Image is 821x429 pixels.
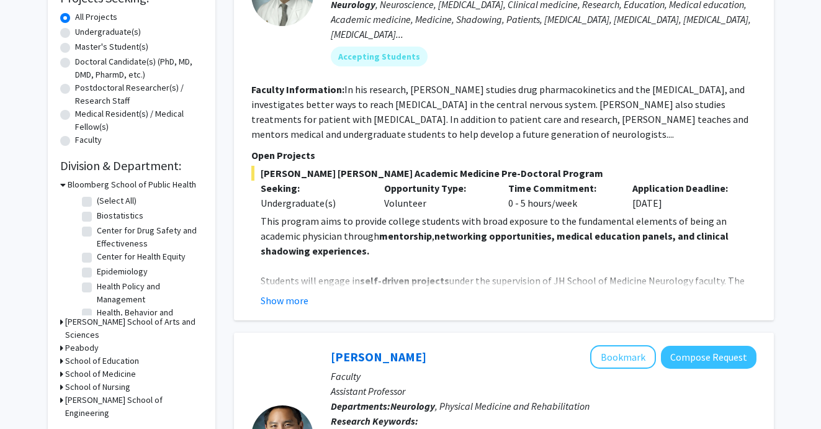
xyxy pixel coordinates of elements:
[499,181,623,210] div: 0 - 5 hours/week
[251,83,748,140] fg-read-more: In his research, [PERSON_NAME] studies drug pharmacokinetics and the [MEDICAL_DATA], and investig...
[331,415,418,427] b: Research Keywords:
[379,230,432,242] strong: mentorship
[9,373,53,420] iframe: Chat
[331,369,756,384] p: Faculty
[251,166,756,181] span: [PERSON_NAME] [PERSON_NAME] Academic Medicine Pre-Doctoral Program
[75,107,203,133] label: Medical Resident(s) / Medical Fellow(s)
[661,346,756,369] button: Compose Request to Tae Chung
[632,181,738,196] p: Application Deadline:
[60,158,203,173] h2: Division & Department:
[97,306,200,332] label: Health, Behavior and Society
[65,368,136,381] h3: School of Medicine
[75,11,117,24] label: All Projects
[390,400,590,412] span: , Physical Medicine and Rehabilitation
[97,209,143,222] label: Biostatistics
[331,349,426,364] a: [PERSON_NAME]
[384,181,490,196] p: Opportunity Type:
[508,181,614,196] p: Time Commitment:
[331,47,428,66] mat-chip: Accepting Students
[97,250,186,263] label: Center for Health Equity
[97,224,200,250] label: Center for Drug Safety and Effectiveness
[623,181,747,210] div: [DATE]
[65,354,139,368] h3: School of Education
[75,25,141,38] label: Undergraduate(s)
[590,345,656,369] button: Add Tae Chung to Bookmarks
[331,384,756,399] p: Assistant Professor
[251,83,344,96] b: Faculty Information:
[65,341,99,354] h3: Peabody
[261,181,366,196] p: Seeking:
[65,381,130,394] h3: School of Nursing
[261,196,366,210] div: Undergraduate(s)
[360,274,449,287] strong: self-driven projects
[97,265,148,278] label: Epidemiology
[97,280,200,306] label: Health Policy and Management
[75,55,203,81] label: Doctoral Candidate(s) (PhD, MD, DMD, PharmD, etc.)
[65,315,203,341] h3: [PERSON_NAME] School of Arts and Sciences
[97,194,137,207] label: (Select All)
[251,148,756,163] p: Open Projects
[261,214,756,258] p: This program aims to provide college students with broad exposure to the fundamental elements of ...
[261,230,729,257] strong: networking opportunities, medical education panels, and clinical shadowing experiences.
[65,394,203,420] h3: [PERSON_NAME] School of Engineering
[375,181,499,210] div: Volunteer
[331,400,390,412] b: Departments:
[75,81,203,107] label: Postdoctoral Researcher(s) / Research Staff
[261,293,308,308] button: Show more
[68,178,196,191] h3: Bloomberg School of Public Health
[390,400,435,412] b: Neurology
[75,40,148,53] label: Master's Student(s)
[261,273,756,318] p: Students will engage in under the supervision of JH School of Medicine Neurology faculty. The pro...
[75,133,102,147] label: Faculty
